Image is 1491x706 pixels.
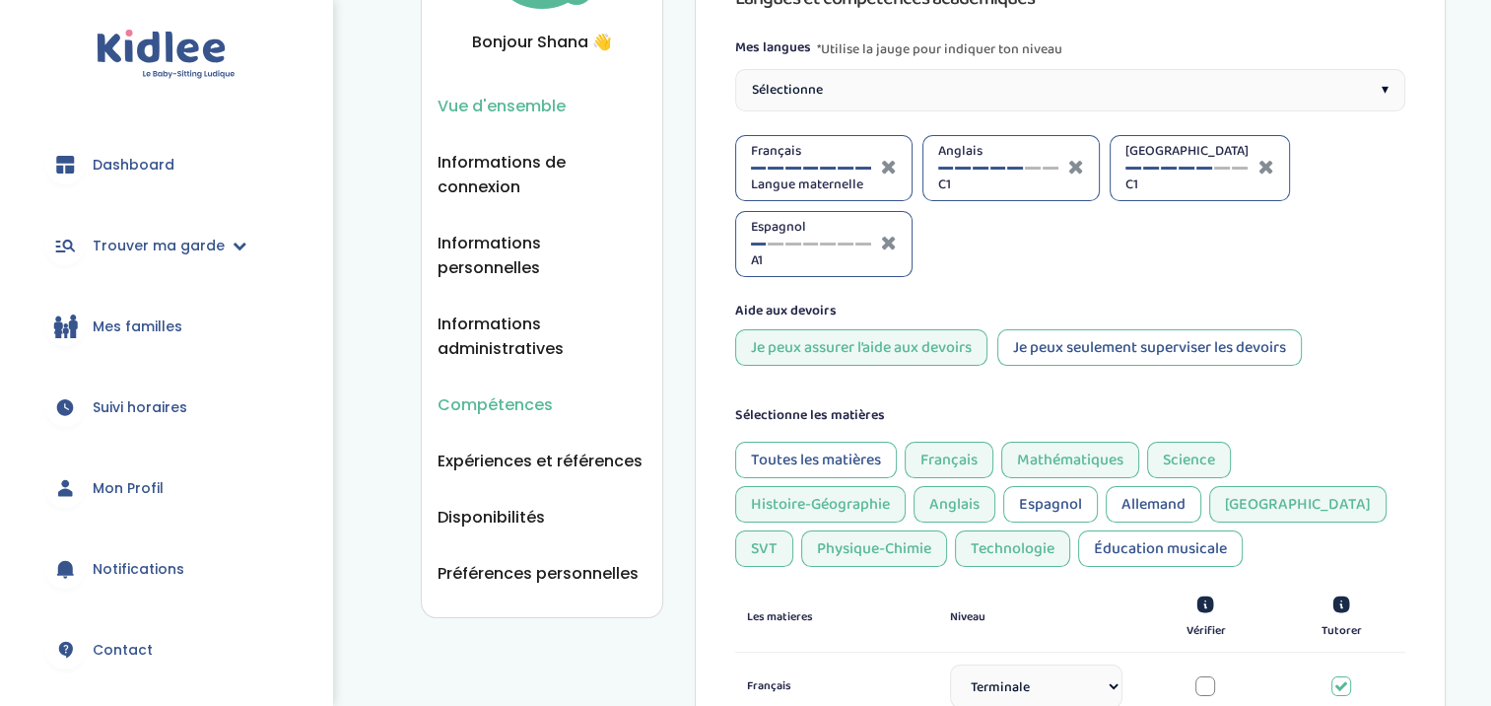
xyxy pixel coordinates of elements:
div: Je peux seulement superviser les devoirs [997,329,1302,366]
a: Suivi horaires [30,372,303,443]
div: Allemand [1106,486,1201,523]
div: Éducation musicale [1078,530,1243,567]
div: SVT [735,530,793,567]
span: Langue maternelle [751,175,871,195]
span: Trouver ma garde [93,236,225,256]
span: [GEOGRAPHIC_DATA] [1125,141,1249,162]
span: Anglais [938,141,1058,162]
span: Espagnol [751,217,871,238]
button: Expériences et références [438,449,643,473]
button: Disponibilités [438,505,545,529]
span: A1 [751,250,871,271]
a: Notifications [30,533,303,604]
span: Notifications [93,559,184,580]
button: Informations de connexion [438,150,646,199]
button: Informations administratives [438,312,646,361]
label: Les matieres [747,608,813,626]
label: Niveau [950,608,985,626]
button: Préférences personnelles [438,561,639,586]
a: Mes familles [30,291,303,362]
a: Mon Profil [30,453,303,524]
label: Mes langues [735,37,811,61]
label: Tutorer [1322,622,1362,640]
div: Physique-Chimie [801,530,947,567]
button: Vue d'ensemble [438,94,566,118]
div: Je peux assurer l’aide aux devoirs [735,329,987,366]
div: Espagnol [1003,486,1098,523]
a: Trouver ma garde [30,210,303,281]
span: Mes familles [93,317,182,337]
div: Anglais [914,486,995,523]
span: Contact [93,640,153,661]
label: Aide aux devoirs [735,301,837,321]
label: Sélectionne les matières [735,405,885,426]
span: *Utilise la jauge pour indiquer ton niveau [817,37,1062,61]
span: C1 [1125,175,1249,195]
a: Contact [30,614,303,685]
button: Compétences [438,392,553,417]
div: Histoire-Géographie [735,486,906,523]
div: Science [1147,442,1231,478]
div: Mathématiques [1001,442,1139,478]
label: Vérifier [1186,622,1225,640]
button: Informations personnelles [438,231,646,280]
div: Technologie [955,530,1070,567]
span: Français [751,141,871,162]
span: Bonjour Shana 👋 [438,30,646,54]
div: [GEOGRAPHIC_DATA] [1209,486,1387,523]
label: Français [747,677,919,695]
div: Français [905,442,993,478]
span: ▾ [1382,80,1389,101]
span: Suivi horaires [93,397,187,418]
span: C1 [938,175,1058,195]
span: Sélectionne [752,80,823,101]
span: Mon Profil [93,478,164,499]
a: Dashboard [30,129,303,200]
div: Toutes les matières [735,442,897,478]
span: Dashboard [93,155,174,176]
img: logo.svg [97,30,236,80]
